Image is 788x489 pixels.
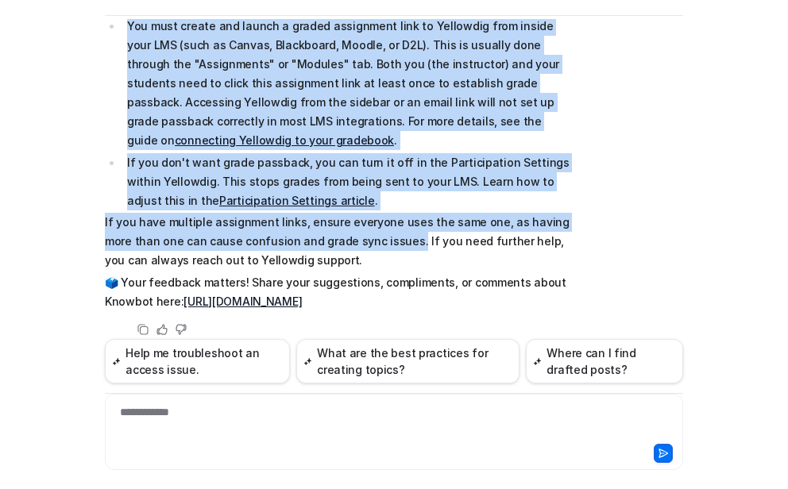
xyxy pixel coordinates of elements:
[175,133,394,147] a: connecting Yellowdig to your gradebook
[127,17,570,150] p: You must create and launch a graded assignment link to Yellowdig from inside your LMS (such as Ca...
[219,194,375,207] a: Participation Settings article
[105,273,570,311] p: 🗳️ Your feedback matters! Share your suggestions, compliments, or comments about Knowbot here:
[183,295,302,308] a: [URL][DOMAIN_NAME]
[526,339,683,383] button: Where can I find drafted posts?
[127,153,570,210] p: If you don't want grade passback, you can turn it off in the Participation Settings within Yellow...
[105,339,290,383] button: Help me troubleshoot an access issue.
[105,213,570,270] p: If you have multiple assignment links, ensure everyone uses the same one, as having more than one...
[296,339,520,383] button: What are the best practices for creating topics?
